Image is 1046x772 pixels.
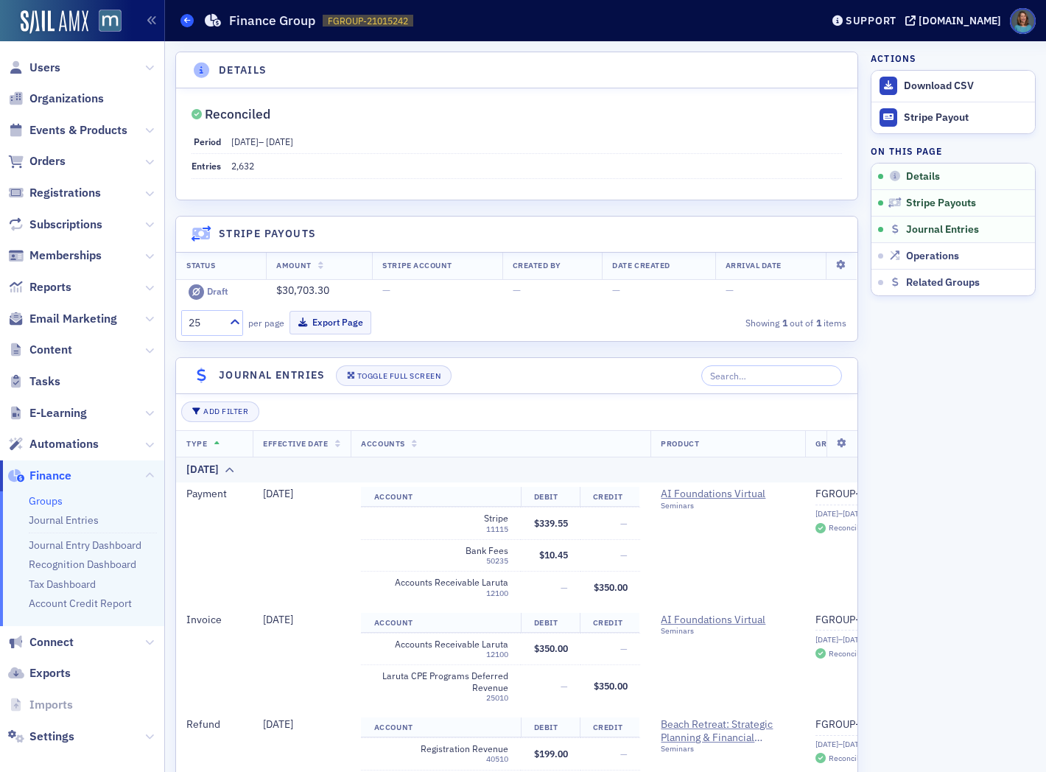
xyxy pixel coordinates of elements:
span: Operations [906,250,959,263]
h4: Stripe Payouts [219,226,317,242]
span: Details [906,170,940,183]
a: FGROUP-21015242 [815,718,920,731]
a: Settings [8,729,74,745]
a: Connect [8,634,74,650]
a: Tax Dashboard [29,578,96,591]
span: Accounts Receivable Laruta [374,639,508,650]
span: Imports [29,697,73,713]
th: Debit [521,487,580,508]
span: Events & Products [29,122,127,138]
span: Arrival Date [726,260,782,270]
a: E-Learning [8,405,87,421]
a: Journal Entries [29,513,99,527]
span: Content [29,342,72,358]
a: Exports [8,665,71,681]
span: Laruta CPE Programs Deferred Revenue [374,670,508,693]
div: Seminars [661,501,795,510]
div: Seminars [661,626,795,636]
span: — [620,549,628,561]
span: Stripe [374,513,508,524]
div: 40510 [374,754,508,764]
th: Credit [580,613,639,634]
div: [DATE]–[DATE] [815,509,920,519]
th: Debit [521,613,580,634]
span: Type [186,438,207,449]
th: Account [361,717,521,738]
span: Entries [192,160,221,172]
span: Users [29,60,60,76]
span: Status [186,260,215,270]
th: Credit [580,717,639,738]
span: Organizations [29,91,104,107]
span: — [620,517,628,529]
a: Registrations [8,185,101,201]
a: FGROUP-21015242 [815,488,920,501]
span: Email Marketing [29,311,117,327]
span: — [620,642,628,654]
span: Subscriptions [29,217,102,233]
a: Automations [8,436,99,452]
span: $350.00 [594,581,628,593]
span: Registrations [29,185,101,201]
span: Memberships [29,248,102,264]
button: Toggle Full Screen [336,365,452,386]
span: [DATE] [263,487,293,500]
a: Orders [8,153,66,169]
span: Product [661,438,699,449]
div: 50235 [374,556,508,566]
span: — [726,284,734,297]
span: Bank Fees [374,545,508,556]
a: FGROUP-21015242 [815,614,920,627]
h4: Actions [871,52,916,65]
span: Automations [29,436,99,452]
a: Download CSV [871,71,1035,102]
span: Period [194,136,221,147]
div: Toggle Full Screen [357,372,440,380]
span: — [620,748,628,759]
div: 25 [189,315,221,331]
span: Orders [29,153,66,169]
span: Journal Entries [906,223,979,236]
span: [DATE] [266,136,293,147]
a: AI Foundations Virtual [661,614,795,627]
h4: Details [219,63,267,78]
span: $350.00 [594,680,628,692]
a: Subscriptions [8,217,102,233]
a: SailAMX [21,10,88,34]
span: Refund [186,717,220,731]
div: [DATE]–[DATE] [815,740,920,749]
strong: 1 [779,316,790,329]
button: Export Page [289,311,371,334]
div: Seminars [661,744,795,754]
span: FGROUP-21015242 [328,15,408,27]
span: Exports [29,665,71,681]
a: Journal Entry Dashboard [29,538,141,552]
a: Reports [8,279,71,295]
div: [DOMAIN_NAME] [919,14,1001,27]
div: Support [846,14,896,27]
a: AI Foundations Virtual [661,488,795,501]
a: Imports [8,697,73,713]
a: Beach Retreat: Strategic Planning & Financial Analysis [661,718,795,744]
div: 12100 [374,589,508,598]
button: Add Filter [181,401,259,422]
a: Email Marketing [8,311,117,327]
dd: 2,632 [231,154,842,178]
span: Tasks [29,373,60,390]
a: Account Credit Report [29,597,132,610]
a: Events & Products [8,122,127,138]
th: Credit [580,487,639,508]
span: E-Learning [29,405,87,421]
th: Account [361,613,521,634]
span: Created By [513,260,561,270]
span: — [612,284,620,297]
a: Content [8,342,72,358]
a: Finance [8,468,71,484]
input: Search… [701,365,842,386]
div: Reconciled [205,110,270,119]
a: Organizations [8,91,104,107]
span: Effective Date [263,438,328,449]
div: [DATE] [186,462,219,477]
